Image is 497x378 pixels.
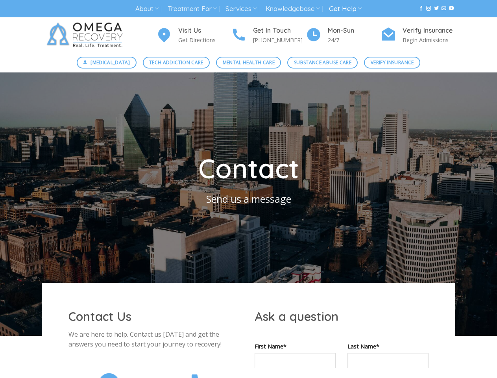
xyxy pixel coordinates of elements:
h4: Get In Touch [253,26,306,36]
a: Mental Health Care [216,57,281,69]
a: [MEDICAL_DATA] [77,57,137,69]
a: Follow on Instagram [426,6,431,11]
p: Get Directions [178,35,231,44]
label: Last Name* [347,342,429,351]
span: Verify Insurance [371,59,414,66]
a: Tech Addiction Care [143,57,210,69]
span: Send us a message [206,192,291,206]
h4: Visit Us [178,26,231,36]
a: Follow on YouTube [449,6,454,11]
a: Substance Abuse Care [287,57,358,69]
a: About [135,2,159,16]
h4: Verify Insurance [403,26,455,36]
span: Mental Health Care [223,59,275,66]
a: Send us an email [442,6,446,11]
p: We are here to help. Contact us [DATE] and get the answers you need to start your journey to reco... [68,330,243,350]
a: Follow on Facebook [419,6,423,11]
h4: Mon-Sun [328,26,381,36]
p: 24/7 [328,35,381,44]
span: Substance Abuse Care [294,59,351,66]
a: Follow on Twitter [434,6,439,11]
a: Get In Touch [PHONE_NUMBER] [231,26,306,45]
a: Knowledgebase [266,2,320,16]
span: Contact Us [68,309,131,324]
a: Visit Us Get Directions [156,26,231,45]
p: [PHONE_NUMBER] [253,35,306,44]
p: Begin Admissions [403,35,455,44]
span: [MEDICAL_DATA] [91,59,130,66]
a: Verify Insurance [364,57,420,69]
span: Contact [198,152,299,185]
a: Treatment For [168,2,217,16]
span: Tech Addiction Care [149,59,203,66]
img: Omega Recovery [42,17,131,53]
a: Get Help [329,2,362,16]
span: Ask a question [255,309,338,324]
a: Verify Insurance Begin Admissions [381,26,455,45]
a: Services [225,2,257,16]
label: First Name* [255,342,336,351]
